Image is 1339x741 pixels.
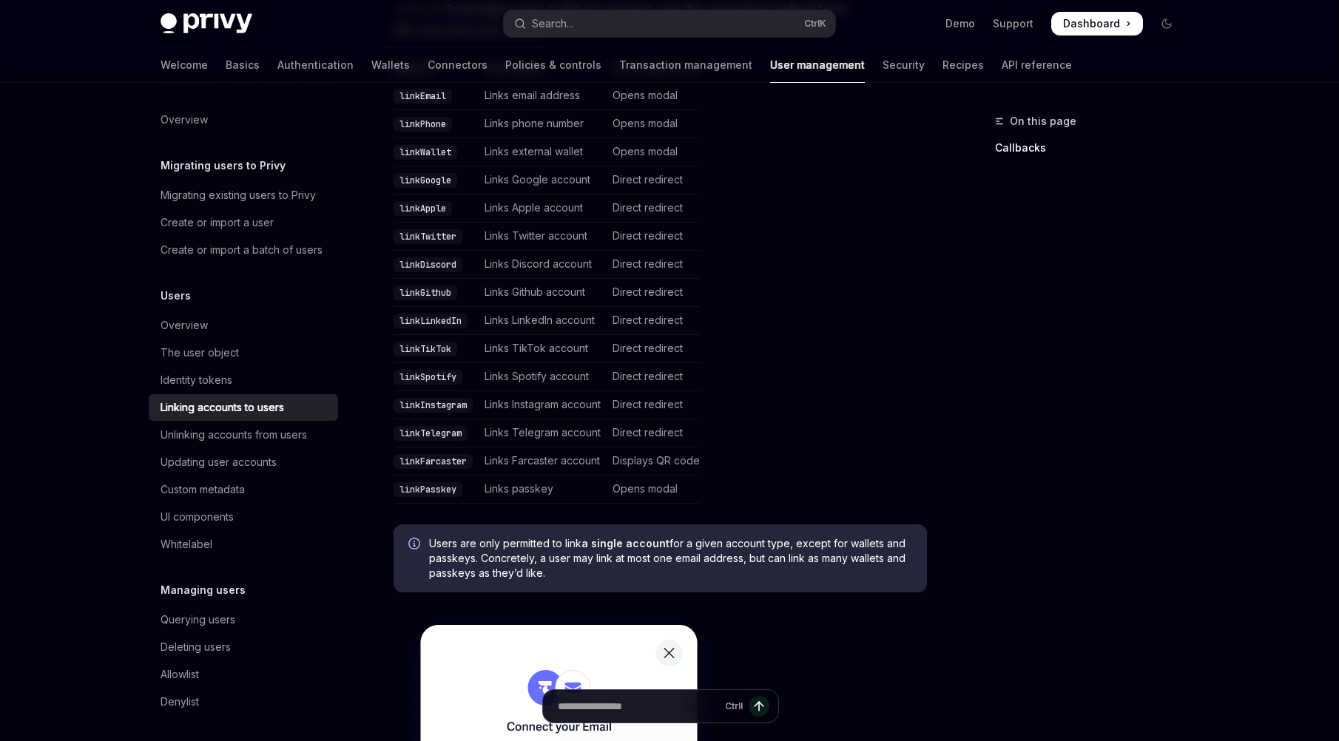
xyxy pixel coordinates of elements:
[749,696,769,717] button: Send message
[883,47,925,83] a: Security
[161,693,199,711] div: Denylist
[558,690,719,723] input: Ask a question...
[161,581,246,599] h5: Managing users
[479,194,607,223] td: Links Apple account
[394,89,452,104] code: linkEmail
[429,536,912,581] span: Users are only permitted to link for a given account type, except for wallets and passkeys. Concr...
[161,157,286,175] h5: Migrating users to Privy
[226,47,260,83] a: Basics
[995,136,1190,160] a: Callbacks
[479,279,607,307] td: Links Github account
[149,531,338,558] a: Whitelabel
[161,481,245,498] div: Custom metadata
[394,426,468,441] code: linkTelegram
[394,342,457,356] code: linkTikTok
[479,166,607,194] td: Links Google account
[394,454,473,469] code: linkFarcaster
[945,16,975,31] a: Demo
[161,214,274,231] div: Create or import a user
[479,307,607,335] td: Links LinkedIn account
[1063,16,1120,31] span: Dashboard
[479,335,607,363] td: Links TikTok account
[532,15,573,33] div: Search...
[394,145,457,160] code: linkWallet
[428,47,488,83] a: Connectors
[607,82,700,110] td: Opens modal
[161,47,208,83] a: Welcome
[149,476,338,503] a: Custom metadata
[394,370,462,385] code: linkSpotify
[161,186,316,204] div: Migrating existing users to Privy
[804,18,826,30] span: Ctrl K
[1010,112,1076,130] span: On this page
[394,173,457,188] code: linkGoogle
[394,398,473,413] code: linkInstagram
[161,535,212,553] div: Whitelabel
[149,339,338,366] a: The user object
[149,634,338,660] a: Deleting users
[479,363,607,391] td: Links Spotify account
[149,688,338,715] a: Denylist
[394,314,468,328] code: linkLinkedIn
[161,399,284,416] div: Linking accounts to users
[408,538,423,552] svg: Info
[479,476,607,504] td: Links passkey
[479,447,607,476] td: Links Farcaster account
[1002,47,1072,83] a: API reference
[161,371,232,389] div: Identity tokens
[149,106,338,133] a: Overview
[479,419,607,447] td: Links Telegram account
[394,482,462,497] code: linkPasskey
[149,449,338,476] a: Updating user accounts
[161,287,191,305] h5: Users
[149,237,338,263] a: Create or import a batch of users
[607,166,700,194] td: Direct redirect
[607,476,700,504] td: Opens modal
[942,47,984,83] a: Recipes
[394,257,462,272] code: linkDiscord
[394,285,457,300] code: linkGithub
[607,363,700,391] td: Direct redirect
[479,138,607,166] td: Links external wallet
[161,13,252,34] img: dark logo
[394,229,462,244] code: linkTwitter
[161,611,235,629] div: Querying users
[505,47,601,83] a: Policies & controls
[161,111,208,129] div: Overview
[607,307,700,335] td: Direct redirect
[581,537,669,549] strong: a single account
[479,391,607,419] td: Links Instagram account
[993,16,1033,31] a: Support
[479,110,607,138] td: Links phone number
[149,504,338,530] a: UI components
[161,426,307,444] div: Unlinking accounts from users
[607,223,700,251] td: Direct redirect
[161,666,199,683] div: Allowlist
[607,391,700,419] td: Direct redirect
[479,223,607,251] td: Links Twitter account
[149,661,338,688] a: Allowlist
[161,317,208,334] div: Overview
[607,110,700,138] td: Opens modal
[149,209,338,236] a: Create or import a user
[277,47,354,83] a: Authentication
[607,138,700,166] td: Opens modal
[161,638,231,656] div: Deleting users
[504,10,835,37] button: Open search
[607,251,700,279] td: Direct redirect
[161,241,323,259] div: Create or import a batch of users
[161,453,277,471] div: Updating user accounts
[161,344,239,362] div: The user object
[607,335,700,363] td: Direct redirect
[619,47,752,83] a: Transaction management
[149,312,338,339] a: Overview
[149,606,338,633] a: Querying users
[149,182,338,209] a: Migrating existing users to Privy
[479,251,607,279] td: Links Discord account
[149,367,338,393] a: Identity tokens
[371,47,410,83] a: Wallets
[607,447,700,476] td: Displays QR code
[161,508,234,526] div: UI components
[149,422,338,448] a: Unlinking accounts from users
[1155,12,1178,35] button: Toggle dark mode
